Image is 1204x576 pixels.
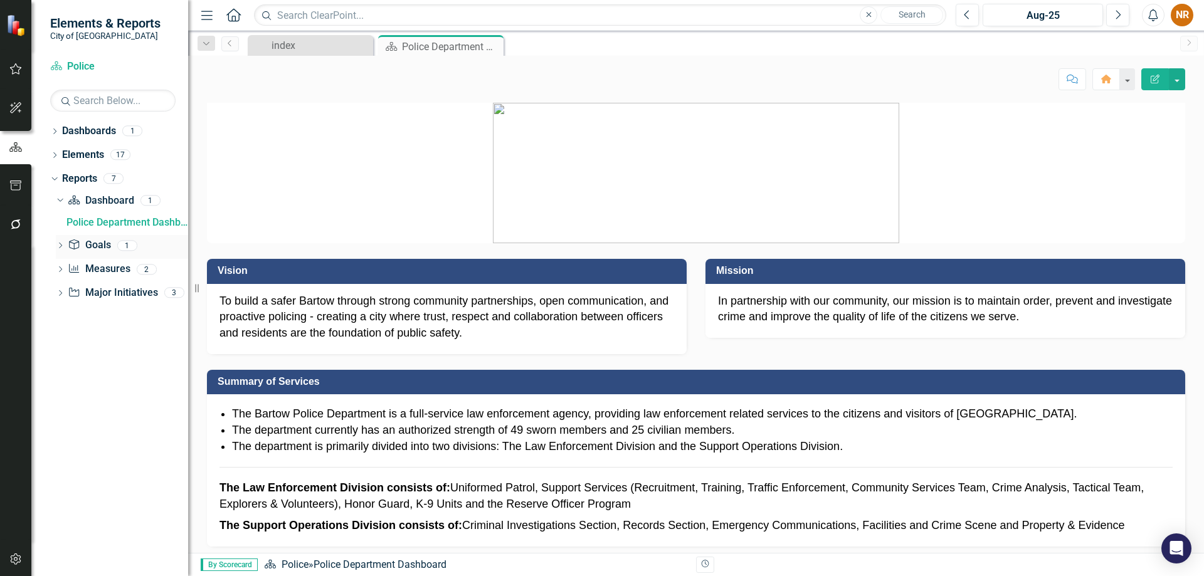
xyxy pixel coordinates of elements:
button: NR [1171,4,1193,26]
div: Police Department Dashboard [314,558,446,570]
li: The department is primarily divided into two divisions: The Law Enforcement Division and the Supp... [232,439,1173,455]
li: The department currently has an authorized strength of 49 sworn members and 25 civilian members. [232,422,1173,439]
input: Search Below... [50,90,176,112]
h3: Mission [716,265,1179,276]
h3: Vision [218,265,680,276]
a: index [251,38,370,53]
span: By Scorecard [201,558,258,571]
div: 1 [122,126,142,137]
a: Elements [62,148,104,162]
p: Uniformed Patrol, Support Services (Recruitment, Training, Traffic Enforcement, Community Service... [219,480,1173,515]
div: » [264,558,687,572]
div: 3 [164,288,184,298]
div: 17 [110,150,130,160]
button: Aug-25 [983,4,1103,26]
li: The Bartow Police Department is a full-service law enforcement agency, providing law enforcement ... [232,406,1173,422]
div: index [272,38,370,53]
div: 2 [137,264,157,275]
a: Police [50,60,176,74]
a: Goals [68,238,110,253]
small: City of [GEOGRAPHIC_DATA] [50,31,161,41]
a: Police Department Dashboard [63,212,188,232]
button: Search [880,6,943,24]
a: Reports [62,172,97,186]
img: ClearPoint Strategy [6,14,28,36]
div: Police Department Dashboard [66,217,188,228]
span: Search [899,9,926,19]
a: Police [282,558,309,570]
a: Dashboard [68,194,134,208]
a: Dashboards [62,124,116,139]
a: Major Initiatives [68,286,157,300]
strong: The Support Operations Division consists of: [219,519,462,531]
p: To build a safer Bartow through strong community partnerships, open communication, and proactive ... [219,293,674,342]
div: 1 [140,195,161,206]
div: Police Department Dashboard [402,39,500,55]
div: Aug-25 [987,8,1099,23]
div: Open Intercom Messenger [1161,533,1191,563]
div: 7 [103,173,124,184]
div: 1 [117,240,137,251]
input: Search ClearPoint... [254,4,946,26]
a: Measures [68,262,130,276]
strong: The Law Enforcement Division consists of: [219,481,450,494]
span: Elements & Reports [50,16,161,31]
p: Criminal Investigations Section, Records Section, Emergency Communications, Facilities and Crime ... [219,515,1173,534]
p: In partnership with our community, our mission is to maintain order, prevent and investigate crim... [718,293,1173,325]
h3: Summary of Services [218,376,1179,387]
